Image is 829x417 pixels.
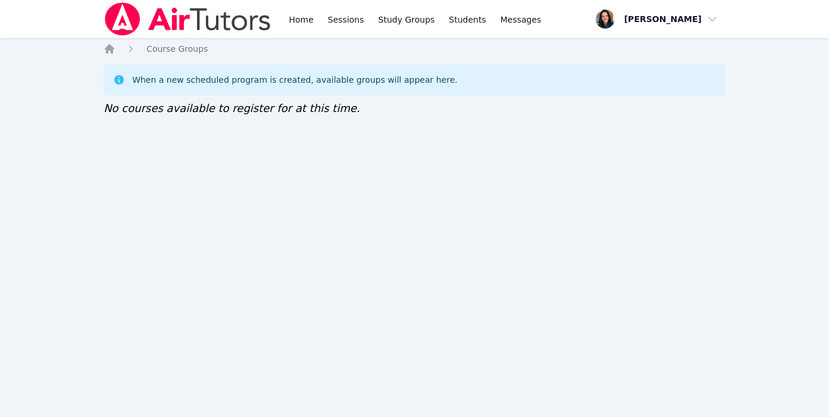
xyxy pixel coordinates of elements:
div: When a new scheduled program is created, available groups will appear here. [132,74,458,86]
span: Course Groups [146,44,208,54]
nav: Breadcrumb [104,43,725,55]
span: Messages [500,14,542,26]
span: No courses available to register for at this time. [104,102,360,114]
a: Course Groups [146,43,208,55]
img: Air Tutors [104,2,272,36]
